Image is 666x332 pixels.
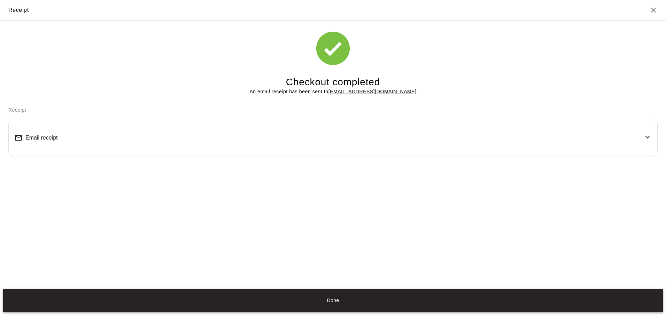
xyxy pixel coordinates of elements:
button: Done [3,289,663,312]
u: [EMAIL_ADDRESS][DOMAIN_NAME] [328,89,417,94]
span: Email receipt [25,135,57,141]
p: Receipt [8,106,658,114]
h4: Checkout completed [286,76,380,88]
button: Close [649,6,658,14]
div: Receipt [8,6,29,15]
p: An email receipt has been sent to [249,88,416,95]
